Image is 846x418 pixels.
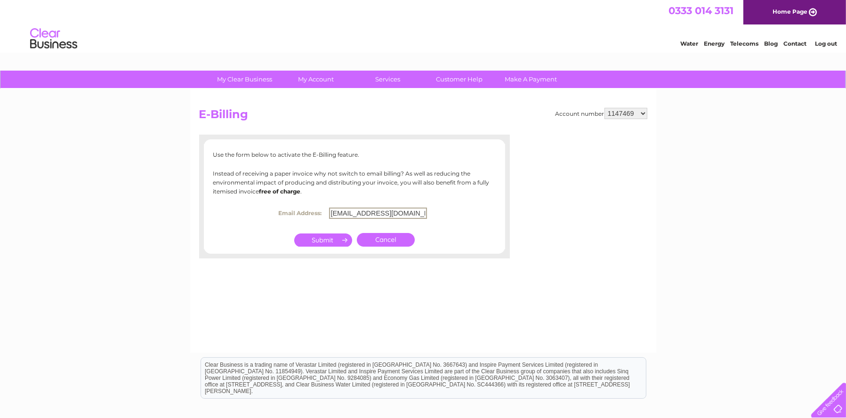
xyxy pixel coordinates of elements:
[199,108,647,126] h2: E-Billing
[213,150,496,159] p: Use the form below to activate the E-Billing feature.
[764,40,778,47] a: Blog
[815,40,837,47] a: Log out
[357,233,415,247] a: Cancel
[30,24,78,53] img: logo.png
[259,188,301,195] b: free of charge
[669,5,733,16] a: 0333 014 3131
[277,71,355,88] a: My Account
[213,169,496,196] p: Instead of receiving a paper invoice why not switch to email billing? As well as reducing the env...
[492,71,570,88] a: Make A Payment
[294,233,352,247] input: Submit
[420,71,498,88] a: Customer Help
[556,108,647,119] div: Account number
[201,5,646,46] div: Clear Business is a trading name of Verastar Limited (registered in [GEOGRAPHIC_DATA] No. 3667643...
[680,40,698,47] a: Water
[206,71,283,88] a: My Clear Business
[783,40,806,47] a: Contact
[730,40,758,47] a: Telecoms
[704,40,725,47] a: Energy
[274,205,327,221] th: Email Address:
[349,71,427,88] a: Services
